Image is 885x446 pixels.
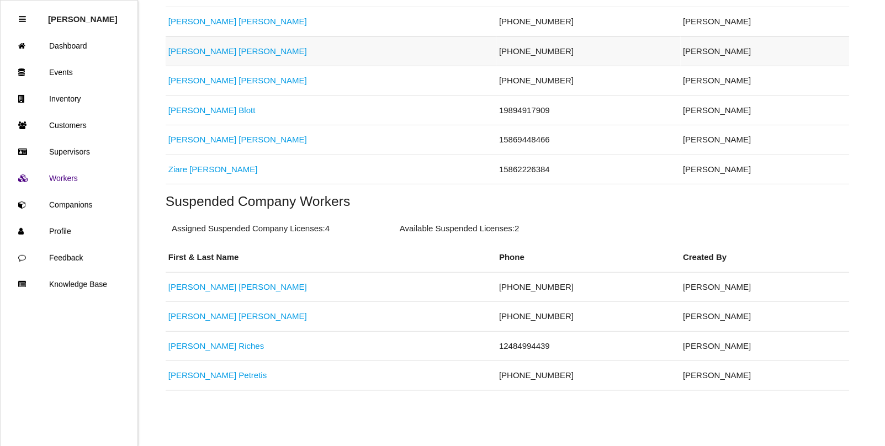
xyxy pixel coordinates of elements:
a: [PERSON_NAME] Blott [168,105,256,115]
a: [PERSON_NAME] Petretis [168,370,267,380]
a: Knowledge Base [1,271,137,298]
td: [PERSON_NAME] [681,125,850,155]
td: [PERSON_NAME] [681,36,850,66]
a: Feedback [1,245,137,271]
td: [PHONE_NUMBER] [496,36,680,66]
a: Companions [1,192,137,218]
td: [PERSON_NAME] [681,331,850,361]
th: Created By [681,243,850,272]
a: [PERSON_NAME] Riches [168,341,264,351]
p: Rosie Blandino [48,6,118,24]
td: [PERSON_NAME] [681,272,850,302]
th: Phone [496,243,680,272]
a: Supervisors [1,139,137,165]
td: 15862226384 [496,155,680,184]
td: [PERSON_NAME] [681,66,850,96]
div: Close [19,6,26,33]
a: [PERSON_NAME] [PERSON_NAME] [168,17,307,26]
td: [PHONE_NUMBER] [496,66,680,96]
td: [PERSON_NAME] [681,7,850,37]
td: [PERSON_NAME] [681,155,850,184]
td: 15869448466 [496,125,680,155]
td: [PERSON_NAME] [681,361,850,391]
a: Dashboard [1,33,137,59]
p: Available Suspended Licenses: 2 [400,222,615,235]
td: [PHONE_NUMBER] [496,302,680,332]
a: [PERSON_NAME] [PERSON_NAME] [168,282,307,291]
a: Workers [1,165,137,192]
th: First & Last Name [166,243,496,272]
td: [PERSON_NAME] [681,95,850,125]
a: Inventory [1,86,137,112]
a: [PERSON_NAME] [PERSON_NAME] [168,76,307,85]
td: [PHONE_NUMBER] [496,7,680,37]
td: 19894917909 [496,95,680,125]
a: [PERSON_NAME] [PERSON_NAME] [168,135,307,144]
td: 12484994439 [496,331,680,361]
a: Events [1,59,137,86]
td: [PERSON_NAME] [681,302,850,332]
a: Ziare [PERSON_NAME] [168,164,258,174]
td: [PHONE_NUMBER] [496,361,680,391]
td: [PHONE_NUMBER] [496,272,680,302]
a: Customers [1,112,137,139]
a: Profile [1,218,137,245]
a: [PERSON_NAME] [PERSON_NAME] [168,46,307,56]
a: [PERSON_NAME] [PERSON_NAME] [168,311,307,321]
p: Assigned Suspended Company Licenses: 4 [172,222,387,235]
h5: Suspended Company Workers [166,194,850,209]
